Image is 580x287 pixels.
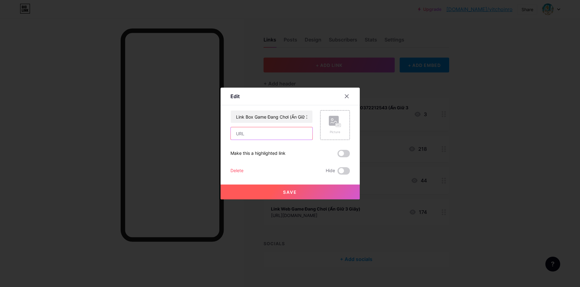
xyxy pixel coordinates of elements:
[329,130,341,134] div: Picture
[326,167,335,175] span: Hide
[231,111,312,123] input: Title
[231,127,312,140] input: URL
[283,189,297,195] span: Save
[221,185,360,199] button: Save
[230,167,243,175] div: Delete
[230,150,286,157] div: Make this a highlighted link
[230,93,240,100] div: Edit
